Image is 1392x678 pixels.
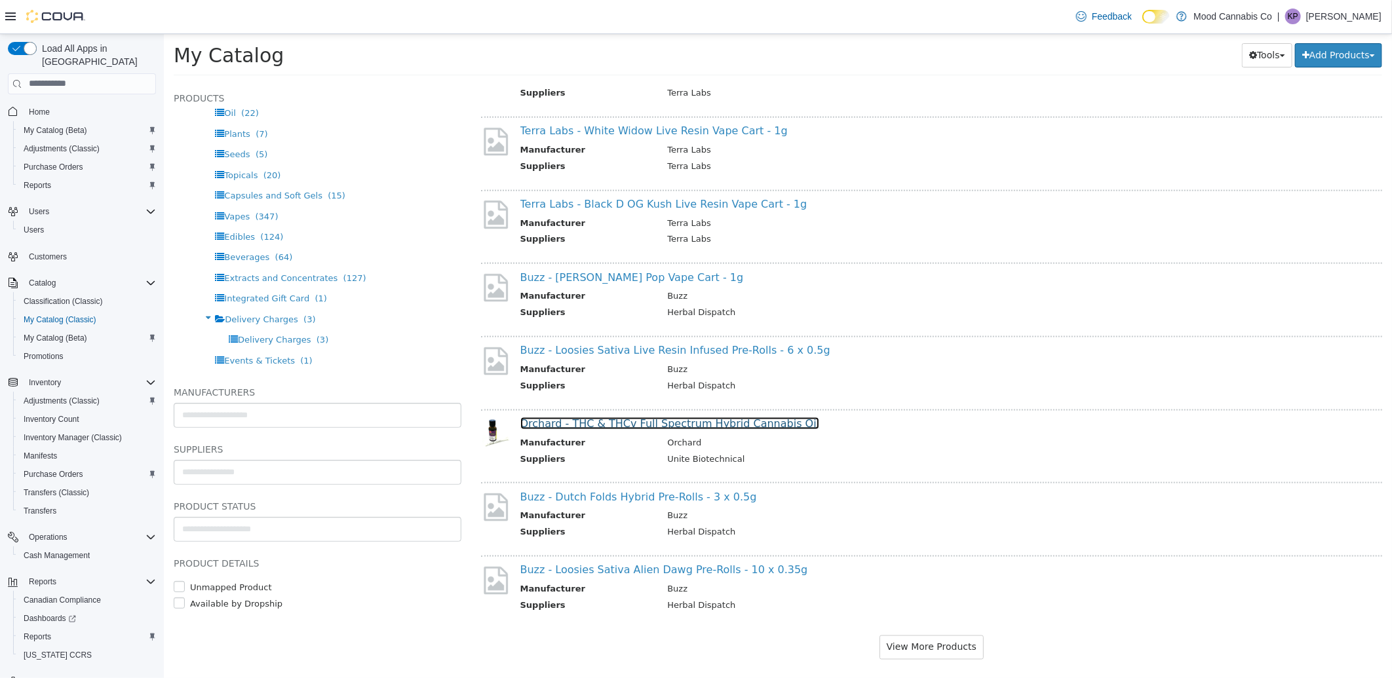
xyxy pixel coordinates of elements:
[18,448,156,464] span: Manifests
[13,628,161,646] button: Reports
[18,548,95,563] a: Cash Management
[29,206,49,217] span: Users
[18,430,127,445] a: Inventory Manager (Classic)
[24,248,156,265] span: Customers
[23,563,119,576] label: Available by Dropship
[24,314,96,325] span: My Catalog (Classic)
[1288,9,1298,24] span: KP
[18,330,156,346] span: My Catalog (Beta)
[13,158,161,176] button: Purchase Orders
[164,157,182,166] span: (15)
[357,383,656,396] a: Orchard - THC & THCv Full Spectrum Hybrid Cannabis Oil
[24,333,87,343] span: My Catalog (Beta)
[317,164,347,197] img: missing-image.png
[13,140,161,158] button: Adjustments (Classic)
[357,491,494,508] th: Suppliers
[24,487,89,498] span: Transfers (Classic)
[493,565,1181,581] td: Herbal Dispatch
[180,239,203,249] span: (127)
[493,272,1181,288] td: Herbal Dispatch
[493,548,1181,565] td: Buzz
[24,574,62,590] button: Reports
[136,322,148,331] span: (1)
[153,301,164,311] span: (3)
[18,466,156,482] span: Purchase Orders
[493,329,1181,345] td: Buzz
[18,503,156,519] span: Transfers
[151,259,163,269] span: (1)
[100,136,117,146] span: (20)
[111,218,129,228] span: (64)
[3,373,161,392] button: Inventory
[24,143,100,154] span: Adjustments (Classic)
[24,613,76,624] span: Dashboards
[24,125,87,136] span: My Catalog (Beta)
[493,475,1181,491] td: Buzz
[24,275,61,291] button: Catalog
[18,141,105,157] a: Adjustments (Classic)
[24,529,73,545] button: Operations
[317,531,347,563] img: missing-image.png
[357,272,494,288] th: Suppliers
[13,465,161,483] button: Purchase Orders
[357,109,494,126] th: Manufacturer
[13,646,161,664] button: [US_STATE] CCRS
[493,255,1181,272] td: Buzz
[24,414,79,424] span: Inventory Count
[3,573,161,591] button: Reports
[10,10,120,33] span: My Catalog
[24,351,64,362] span: Promotions
[10,464,298,480] h5: Product Status
[24,396,100,406] span: Adjustments (Classic)
[18,411,156,427] span: Inventory Count
[60,239,174,249] span: Extracts and Concentrates
[10,350,298,366] h5: Manufacturers
[18,122,92,138] a: My Catalog (Beta)
[24,432,122,443] span: Inventory Manager (Classic)
[1193,9,1272,24] p: Mood Cannabis Co
[60,322,131,331] span: Events & Tickets
[13,311,161,329] button: My Catalog (Classic)
[10,56,298,72] h5: Products
[317,238,347,270] img: missing-image.png
[18,348,156,364] span: Promotions
[24,162,83,172] span: Purchase Orders
[1131,9,1218,33] button: Add Products
[13,609,161,628] a: Dashboards
[13,428,161,447] button: Inventory Manager (Classic)
[18,485,156,500] span: Transfers (Classic)
[29,252,67,262] span: Customers
[18,159,156,175] span: Purchase Orders
[317,384,347,413] img: 150
[18,466,88,482] a: Purchase Orders
[18,647,156,663] span: Washington CCRS
[24,225,44,235] span: Users
[92,178,115,187] span: (347)
[18,448,62,464] a: Manifests
[24,574,156,590] span: Reports
[24,180,51,191] span: Reports
[18,629,156,645] span: Reports
[317,311,347,343] img: missing-image.png
[357,475,494,491] th: Manufacturer
[18,592,156,608] span: Canadian Compliance
[60,157,159,166] span: Capsules and Soft Gels
[1071,3,1137,29] a: Feedback
[37,42,156,68] span: Load All Apps in [GEOGRAPHIC_DATA]
[357,164,644,176] a: Terra Labs - Black D OG Kush Live Resin Vape Cart - 1g
[24,631,51,642] span: Reports
[24,249,72,265] a: Customers
[357,419,494,435] th: Suppliers
[29,532,68,542] span: Operations
[60,198,91,208] span: Edibles
[18,122,156,138] span: My Catalog (Beta)
[493,419,1181,435] td: Unite Biotechnical
[74,301,147,311] span: Delivery Charges
[24,506,56,516] span: Transfers
[24,104,55,120] a: Home
[1092,10,1132,23] span: Feedback
[24,204,156,219] span: Users
[357,345,494,362] th: Suppliers
[3,102,161,121] button: Home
